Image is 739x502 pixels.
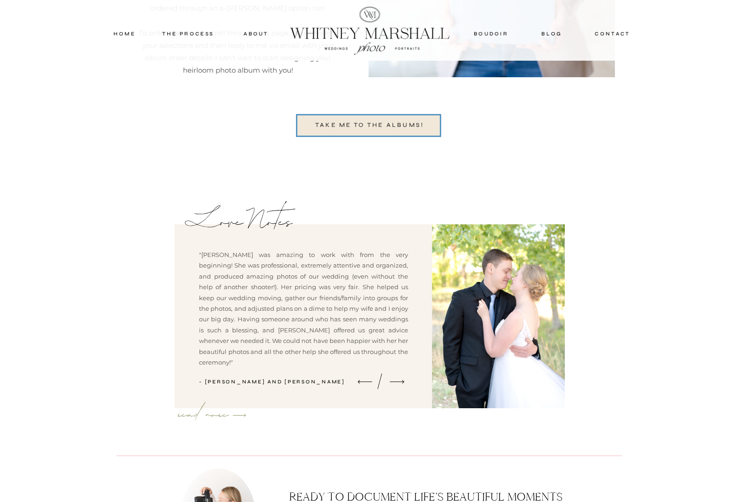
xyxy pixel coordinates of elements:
a: boudoir [472,29,510,38]
a: THE PROCESS [160,29,216,38]
a: home [105,29,144,38]
a: contact [591,29,634,38]
p: "[PERSON_NAME] was amazing to work with from the very beginning! She was professional, extremely ... [199,250,408,364]
a: about [233,29,279,38]
div: - [PERSON_NAME] and [PERSON_NAME] [199,377,347,386]
a: TAKE ME TO THE ALBUMs! [307,120,432,131]
a: READ MORE [174,409,229,421]
a: blog [532,29,572,38]
div: Love Notes [186,198,304,230]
